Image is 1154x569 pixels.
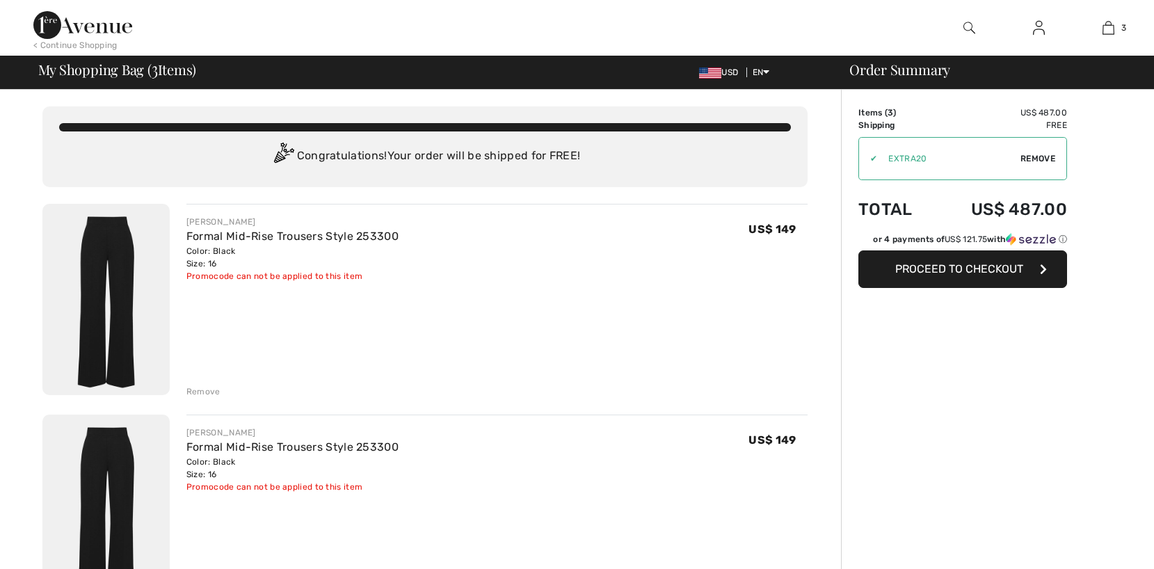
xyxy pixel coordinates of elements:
img: 1ère Avenue [33,11,132,39]
div: Congratulations! Your order will be shipped for FREE! [59,143,791,170]
span: US$ 149 [748,223,796,236]
div: < Continue Shopping [33,39,118,51]
td: US$ 487.00 [933,186,1067,233]
img: Congratulation2.svg [269,143,297,170]
td: Shipping [858,119,933,131]
span: 3 [152,59,158,77]
span: Proceed to Checkout [895,262,1023,275]
div: Color: Black Size: 16 [186,245,399,270]
span: Remove [1020,152,1055,165]
img: Sezzle [1006,233,1056,246]
div: Promocode can not be applied to this item [186,481,399,493]
td: Items ( ) [858,106,933,119]
img: My Bag [1103,19,1114,36]
div: Color: Black Size: 16 [186,456,399,481]
td: Total [858,186,933,233]
td: Free [933,119,1067,131]
div: Promocode can not be applied to this item [186,270,399,282]
img: My Info [1033,19,1045,36]
div: or 4 payments of with [873,233,1067,246]
span: USD [699,67,744,77]
img: search the website [963,19,975,36]
img: Formal Mid-Rise Trousers Style 253300 [42,204,170,395]
span: US$ 149 [748,433,796,447]
div: [PERSON_NAME] [186,426,399,439]
span: My Shopping Bag ( Items) [38,63,197,77]
td: US$ 487.00 [933,106,1067,119]
div: Order Summary [833,63,1146,77]
a: Formal Mid-Rise Trousers Style 253300 [186,440,399,454]
div: or 4 payments ofUS$ 121.75withSezzle Click to learn more about Sezzle [858,233,1067,250]
span: US$ 121.75 [945,234,987,244]
div: ✔ [859,152,877,165]
input: Promo code [877,138,1020,179]
a: 3 [1074,19,1142,36]
div: Remove [186,385,221,398]
span: EN [753,67,770,77]
a: Sign In [1022,19,1056,37]
span: 3 [888,108,893,118]
img: US Dollar [699,67,721,79]
span: 3 [1121,22,1126,34]
button: Proceed to Checkout [858,250,1067,288]
div: [PERSON_NAME] [186,216,399,228]
a: Formal Mid-Rise Trousers Style 253300 [186,230,399,243]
